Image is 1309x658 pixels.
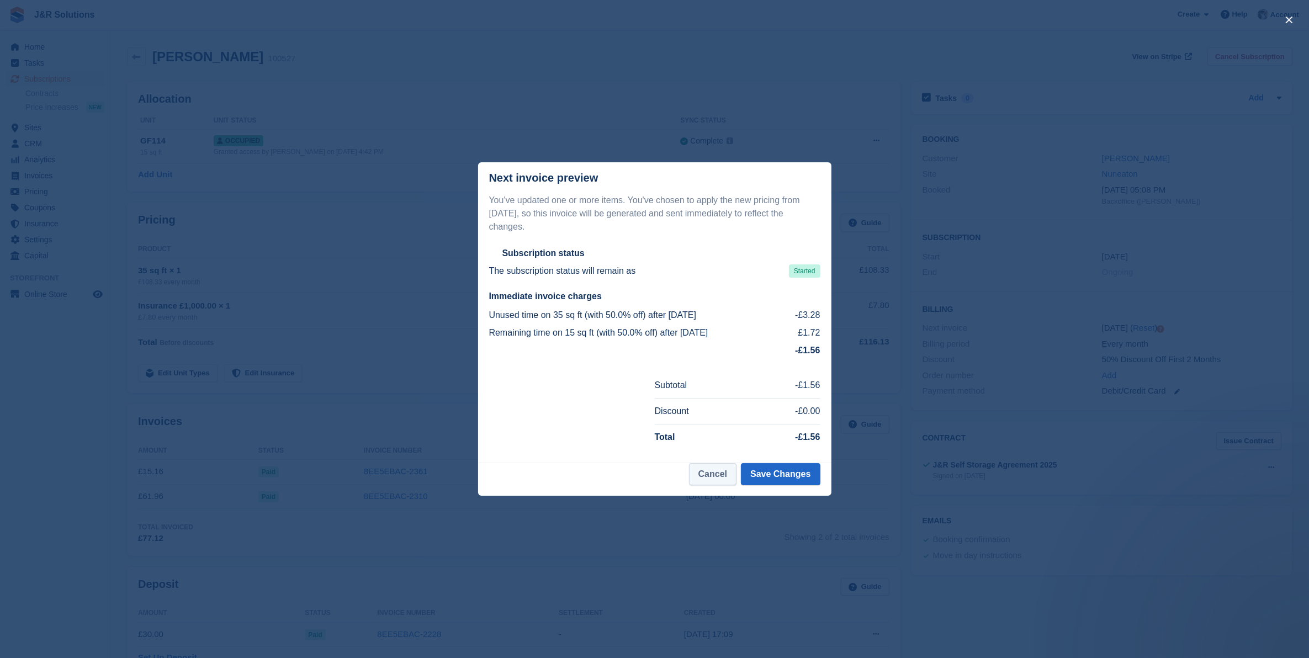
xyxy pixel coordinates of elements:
td: £1.72 [786,324,820,342]
strong: Total [655,432,675,442]
h2: Subscription status [502,248,585,259]
button: close [1280,11,1298,29]
h2: Immediate invoice charges [489,291,820,302]
strong: -£1.56 [795,346,820,355]
span: Started [789,264,820,278]
strong: -£1.56 [795,432,820,442]
button: Cancel [689,463,736,485]
p: You've updated one or more items. You've chosen to apply the new pricing from [DATE], so this inv... [489,194,820,234]
p: Next invoice preview [489,172,598,184]
td: Remaining time on 15 sq ft (with 50.0% off) after [DATE] [489,324,786,342]
td: Unused time on 35 sq ft (with 50.0% off) after [DATE] [489,306,786,324]
td: -£3.28 [786,306,820,324]
button: Save Changes [741,463,820,485]
p: The subscription status will remain as [489,264,636,278]
td: Subtotal [655,373,751,398]
td: -£1.56 [750,373,820,398]
td: Discount [655,399,751,424]
td: -£0.00 [750,399,820,424]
